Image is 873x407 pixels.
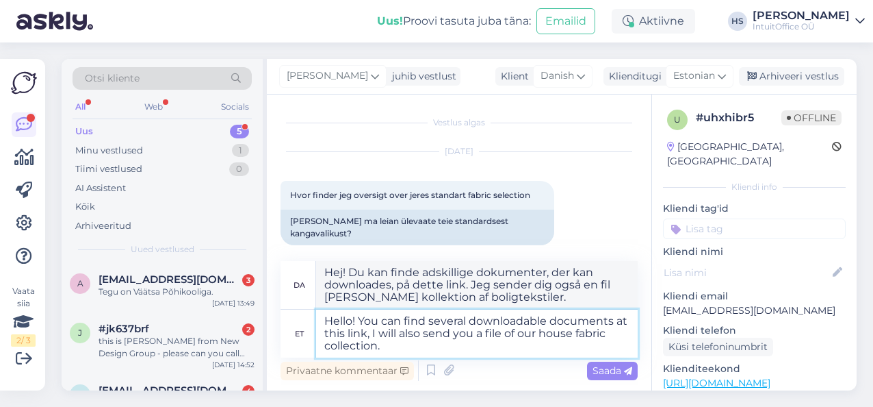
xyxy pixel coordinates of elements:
[663,245,846,259] p: Kliendi nimi
[142,98,166,116] div: Web
[663,323,846,338] p: Kliendi telefon
[78,328,82,338] span: j
[753,10,865,32] a: [PERSON_NAME]IntuitOffice OÜ
[294,273,305,297] div: da
[781,110,842,125] span: Offline
[212,298,255,308] div: [DATE] 13:49
[281,362,414,380] div: Privaatne kommentaar
[99,335,255,360] div: this is [PERSON_NAME] from New Design Group - please can you call my mobile [PHONE_NUMBER]
[79,389,81,399] span: i
[612,9,695,34] div: Aktiivne
[75,200,95,214] div: Kõik
[75,162,142,176] div: Tiimi vestlused
[212,360,255,370] div: [DATE] 14:52
[242,323,255,336] div: 2
[540,69,574,84] span: Danish
[663,377,770,389] a: [URL][DOMAIN_NAME]
[11,70,37,96] img: Askly Logo
[377,14,403,27] b: Uus!
[728,12,747,31] div: HS
[229,162,249,176] div: 0
[11,334,36,347] div: 2 / 3
[663,362,846,376] p: Klienditeekond
[603,69,662,84] div: Klienditugi
[667,140,832,169] div: [GEOGRAPHIC_DATA], [GEOGRAPHIC_DATA]
[663,304,846,318] p: [EMAIL_ADDRESS][DOMAIN_NAME]
[281,116,638,129] div: Vestlus algas
[377,13,531,29] div: Proovi tasuta juba täna:
[285,246,336,256] span: 11:41
[673,69,715,84] span: Estonian
[232,144,249,158] div: 1
[242,385,255,397] div: 4
[77,278,83,288] span: a
[663,219,846,239] input: Lisa tag
[242,274,255,286] div: 3
[75,182,126,195] div: AI Assistent
[674,114,681,125] span: u
[75,144,143,158] div: Minu vestlused
[696,110,781,126] div: # uhxhibr5
[753,21,850,32] div: IntuitOffice OÜ
[592,365,632,377] span: Saada
[663,338,773,356] div: Küsi telefoninumbrit
[99,273,241,286] span: anneli.mand@vaatsapk.ee
[495,69,529,84] div: Klient
[230,125,249,138] div: 5
[739,67,844,86] div: Arhiveeri vestlus
[295,322,304,345] div: et
[663,181,846,193] div: Kliendi info
[99,323,149,335] span: #jk637brf
[281,210,554,245] div: [PERSON_NAME] ma leian ülevaate teie standardsest kangavalikust?
[536,8,595,34] button: Emailid
[218,98,252,116] div: Socials
[287,69,368,84] span: [PERSON_NAME]
[387,69,456,84] div: juhib vestlust
[99,286,255,298] div: Tegu on Väätsa Põhikooliga.
[664,265,830,280] input: Lisa nimi
[75,219,131,233] div: Arhiveeritud
[316,310,638,358] textarea: Hello! You can find several downloadable documents at this link, I will also send you a file of o...
[316,261,638,309] textarea: Hej! Du kan finde adskillige dokumenter, der kan downloades, på dette link. Jeg sender dig også e...
[85,71,140,86] span: Otsi kliente
[99,384,241,397] span: info@rebeldesign.be
[131,243,194,256] span: Uued vestlused
[73,98,88,116] div: All
[75,125,93,138] div: Uus
[290,190,530,200] span: Hvor finder jeg oversigt over jeres standart fabric selection
[281,145,638,158] div: [DATE]
[663,201,846,216] p: Kliendi tag'id
[11,285,36,347] div: Vaata siia
[753,10,850,21] div: [PERSON_NAME]
[663,289,846,304] p: Kliendi email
